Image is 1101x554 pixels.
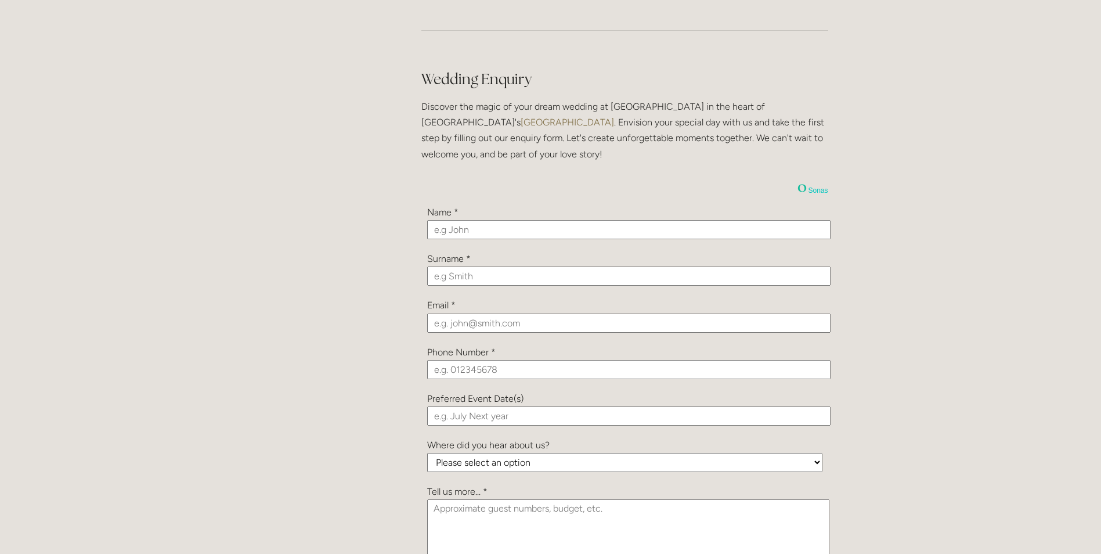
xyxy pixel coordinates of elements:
[427,300,456,311] label: Email *
[797,184,807,193] img: Sonas Logo
[808,186,828,195] span: Sonas
[427,253,471,264] label: Surname *
[421,99,828,162] p: Discover the magic of your dream wedding at [GEOGRAPHIC_DATA] in the heart of [GEOGRAPHIC_DATA]'s...
[427,393,524,404] label: Preferred Event Date(s)
[427,347,496,358] label: Phone Number *
[427,486,488,497] label: Tell us more... *
[427,314,831,333] input: e.g. john@smith.com
[427,220,831,239] input: e.g John
[427,440,550,451] label: Where did you hear about us?
[427,406,831,426] input: e.g. July Next year
[427,360,831,379] input: e.g. 012345678
[421,69,828,89] h2: Wedding Enquiry
[427,207,459,218] label: Name *
[521,117,614,128] a: [GEOGRAPHIC_DATA]
[427,267,831,286] input: e.g Smith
